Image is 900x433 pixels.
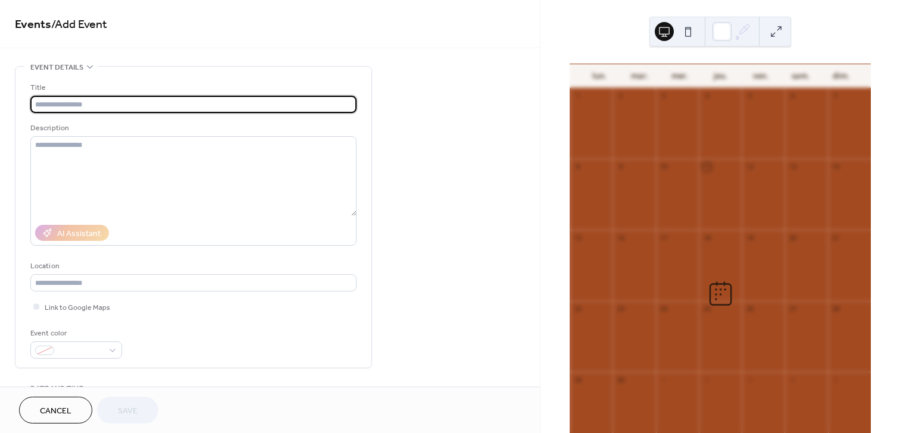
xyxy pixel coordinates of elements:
[745,92,754,101] div: 5
[660,162,668,171] div: 10
[616,233,625,242] div: 16
[573,92,582,101] div: 1
[616,305,625,313] div: 23
[660,92,668,101] div: 3
[616,375,625,384] div: 30
[702,162,711,171] div: 11
[832,92,840,101] div: 7
[30,260,354,272] div: Location
[30,327,120,340] div: Event color
[821,64,861,88] div: dim.
[573,233,582,242] div: 15
[788,375,797,384] div: 4
[660,375,668,384] div: 1
[702,375,711,384] div: 2
[15,13,51,36] a: Events
[832,233,840,242] div: 21
[30,61,83,74] span: Event details
[700,64,740,88] div: jeu.
[788,92,797,101] div: 6
[30,81,354,94] div: Title
[620,64,660,88] div: mar.
[573,162,582,171] div: 8
[832,375,840,384] div: 5
[745,305,754,313] div: 26
[660,305,668,313] div: 24
[788,233,797,242] div: 20
[573,375,582,384] div: 29
[745,162,754,171] div: 12
[832,305,840,313] div: 28
[702,92,711,101] div: 4
[579,64,620,88] div: lun.
[19,397,92,423] button: Cancel
[616,92,625,101] div: 2
[832,162,840,171] div: 14
[573,305,582,313] div: 22
[745,375,754,384] div: 3
[740,64,781,88] div: ven.
[702,233,711,242] div: 18
[660,233,668,242] div: 17
[51,13,107,36] span: / Add Event
[616,162,625,171] div: 9
[40,405,71,418] span: Cancel
[660,64,701,88] div: mer.
[45,302,110,314] span: Link to Google Maps
[788,305,797,313] div: 27
[781,64,821,88] div: sam.
[702,305,711,313] div: 25
[30,382,83,395] span: Date and time
[745,233,754,242] div: 19
[788,162,797,171] div: 13
[30,122,354,134] div: Description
